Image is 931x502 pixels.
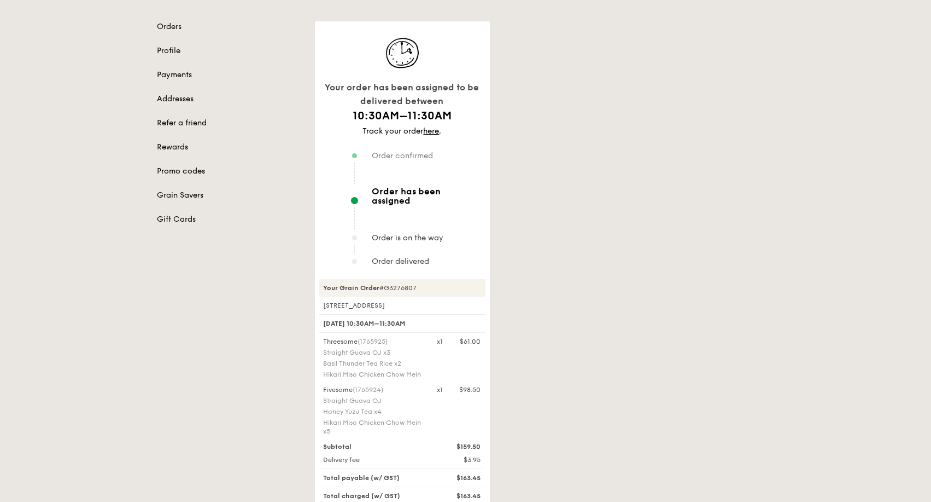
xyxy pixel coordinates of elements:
[372,233,444,243] span: Order is on the way
[317,455,431,464] div: Delivery fee
[157,45,302,56] a: Profile
[157,118,302,129] a: Refer a friend
[157,166,302,177] a: Promo codes
[317,492,431,500] div: Total charged (w/ GST)
[157,142,302,153] a: Rewards
[358,338,388,345] span: (1765925)
[324,337,424,346] div: Threesome
[324,370,424,379] div: Hikari Miso Chicken Chow Mein
[324,418,424,436] div: Hikari Miso Chicken Chow Mein x5
[157,190,302,201] a: Grain Savers
[375,34,430,72] img: icon-track-normal@2x.d40d1303.png
[460,337,481,346] div: $61.00
[324,396,424,405] div: Straight Guava OJ
[437,385,443,394] div: x1
[353,386,384,394] span: (1765924)
[437,337,443,346] div: x1
[317,442,431,451] div: Subtotal
[319,126,485,137] div: Track your order .
[324,348,424,357] div: Straight Guava OJ x3
[372,187,481,205] span: Order has been assigned
[324,284,380,292] strong: Your Grain Order
[460,385,481,394] div: $98.50
[319,301,485,310] div: [STREET_ADDRESS]
[319,108,485,124] h1: 10:30AM–11:30AM
[324,474,400,482] span: Total payable (w/ GST)
[424,126,440,136] a: here
[372,151,434,160] span: Order confirmed
[157,70,302,80] a: Payments
[372,257,430,266] span: Order delivered
[431,474,488,482] div: $163.45
[319,80,485,108] div: Your order has been assigned to be delivered between
[157,94,302,105] a: Addresses
[324,385,424,394] div: Fivesome
[157,214,302,225] a: Gift Cards
[431,455,488,464] div: $3.95
[324,407,424,416] div: Honey Yuzu Tea x4
[319,314,485,333] div: [DATE] 10:30AM–11:30AM
[319,279,485,297] div: #G3276807
[431,442,488,451] div: $159.50
[324,359,424,368] div: Basil Thunder Tea Rice x2
[157,21,302,32] a: Orders
[431,492,488,500] div: $163.45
